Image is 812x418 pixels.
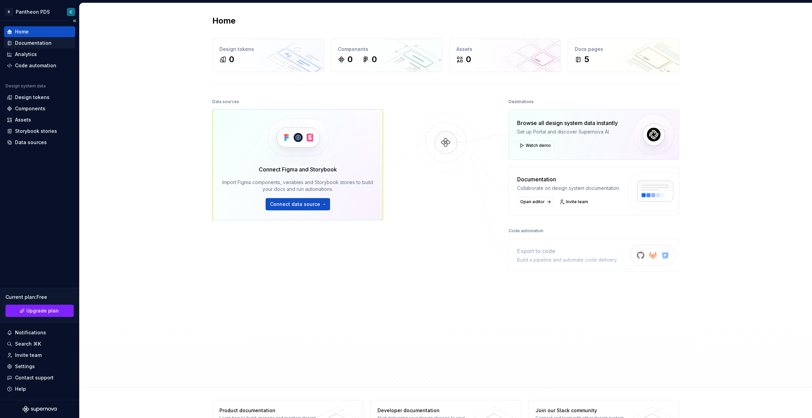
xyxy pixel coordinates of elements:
div: C [70,9,72,15]
div: Join our Slack community [535,407,635,414]
div: Components [15,105,45,112]
button: Help [4,384,75,394]
div: Code automation [509,226,543,236]
button: Search ⌘K [4,338,75,349]
a: Components00 [331,39,442,72]
div: Analytics [15,51,37,58]
div: Browse all design system data instantly [517,119,618,127]
a: Documentation [4,38,75,48]
a: Design tokens0 [212,39,324,72]
div: Collaborate on design system documentation. [517,185,620,192]
div: Design system data [5,83,46,89]
div: 0 [466,54,471,65]
div: Developer documentation [377,407,477,414]
svg: Supernova Logo [23,406,57,413]
div: Assets [456,46,554,53]
div: Product documentation [219,407,319,414]
a: Components [4,103,75,114]
h2: Home [212,15,236,26]
div: B [5,8,13,16]
span: Upgrade plan [26,307,59,314]
div: 0 [229,54,234,65]
a: Settings [4,361,75,372]
div: 0 [372,54,377,65]
div: Design tokens [15,94,49,101]
div: Invite team [15,352,42,359]
a: Storybook stories [4,126,75,137]
a: Design tokens [4,92,75,103]
div: Documentation [517,175,620,183]
span: Open editor [520,199,545,205]
div: Home [15,28,29,35]
a: Invite team [557,197,591,207]
button: Collapse sidebar [70,16,79,26]
a: Data sources [4,137,75,148]
div: Search ⌘K [15,340,41,347]
button: BPantheon PDSC [1,4,78,19]
a: Code automation [4,60,75,71]
div: Assets [15,116,31,123]
div: Docs pages [575,46,672,53]
span: Connect data source [270,201,320,208]
div: Destinations [509,97,534,107]
div: Build a pipeline and automate code delivery. [517,256,617,263]
a: Invite team [4,350,75,361]
div: Data sources [15,139,47,146]
div: 5 [584,54,589,65]
a: Assets0 [449,39,561,72]
a: Upgrade plan [5,305,74,317]
div: Current plan : Free [5,294,74,301]
div: Design tokens [219,46,317,53]
div: Notifications [15,329,46,336]
button: Watch demo [517,141,554,150]
button: Notifications [4,327,75,338]
div: Settings [15,363,35,370]
div: Documentation [15,40,52,46]
a: Assets [4,114,75,125]
button: Contact support [4,372,75,383]
div: Components [338,46,435,53]
span: Invite team [566,199,588,205]
div: Contact support [15,374,54,381]
div: Storybook stories [15,128,57,135]
div: Export to code [517,247,617,255]
div: Pantheon PDS [16,9,50,15]
div: Code automation [15,62,56,69]
button: Connect data source [266,198,330,210]
div: Connect Figma and Storybook [259,165,337,173]
a: Home [4,26,75,37]
span: Watch demo [526,143,551,148]
a: Analytics [4,49,75,60]
a: Open editor [517,197,553,207]
a: Docs pages5 [568,39,679,72]
div: Data sources [212,97,239,107]
div: Import Figma components, variables and Storybook stories to build your docs and run automations. [222,179,373,193]
div: Help [15,386,26,392]
div: 0 [347,54,353,65]
div: Set up Portal and discover Supernova AI. [517,128,618,135]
